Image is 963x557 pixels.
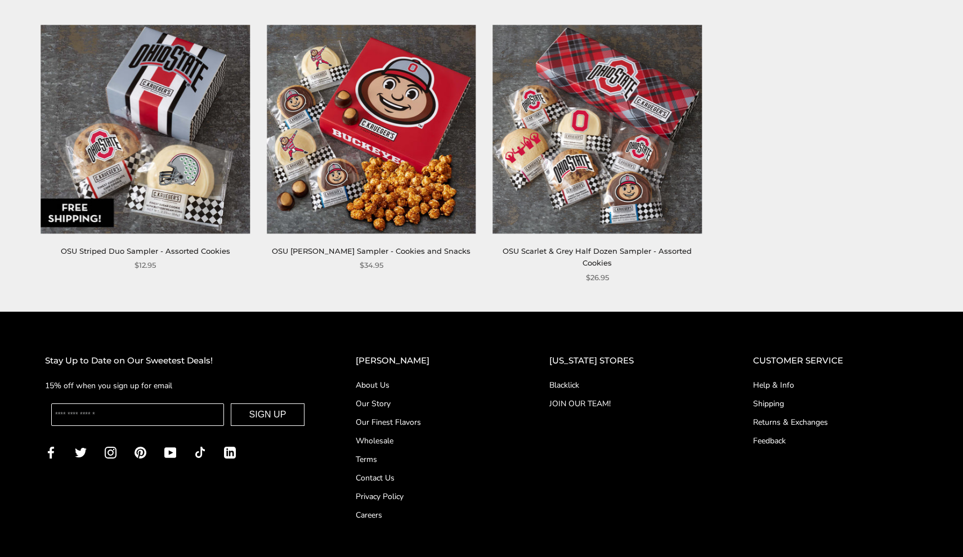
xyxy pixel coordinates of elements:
[549,379,709,391] a: Blacklick
[224,446,236,459] a: LinkedIn
[356,379,504,391] a: About Us
[493,25,702,233] a: OSU Scarlet & Grey Half Dozen Sampler - Assorted Cookies
[753,354,918,368] h2: CUSTOMER SERVICE
[51,403,224,426] input: Enter your email
[45,446,57,459] a: Facebook
[61,246,230,255] a: OSU Striped Duo Sampler - Assorted Cookies
[135,446,146,459] a: Pinterest
[356,509,504,521] a: Careers
[356,453,504,465] a: Terms
[753,435,918,447] a: Feedback
[41,25,250,233] img: OSU Striped Duo Sampler - Assorted Cookies
[356,435,504,447] a: Wholesale
[194,446,206,459] a: TikTok
[356,398,504,410] a: Our Story
[360,259,383,271] span: $34.95
[753,398,918,410] a: Shipping
[105,446,117,459] a: Instagram
[492,25,701,233] img: OSU Scarlet & Grey Half Dozen Sampler - Assorted Cookies
[356,491,504,502] a: Privacy Policy
[549,354,709,368] h2: [US_STATE] STORES
[753,416,918,428] a: Returns & Exchanges
[267,25,476,233] img: OSU Brutus Buckeye Sampler - Cookies and Snacks
[503,246,692,267] a: OSU Scarlet & Grey Half Dozen Sampler - Assorted Cookies
[356,416,504,428] a: Our Finest Flavors
[356,354,504,368] h2: [PERSON_NAME]
[356,472,504,484] a: Contact Us
[753,379,918,391] a: Help & Info
[45,379,311,392] p: 15% off when you sign up for email
[272,246,471,255] a: OSU [PERSON_NAME] Sampler - Cookies and Snacks
[164,446,176,459] a: YouTube
[45,354,311,368] h2: Stay Up to Date on Our Sweetest Deals!
[75,446,87,459] a: Twitter
[586,272,609,284] span: $26.95
[9,514,117,548] iframe: Sign Up via Text for Offers
[135,259,156,271] span: $12.95
[231,403,305,426] button: SIGN UP
[549,398,709,410] a: JOIN OUR TEAM!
